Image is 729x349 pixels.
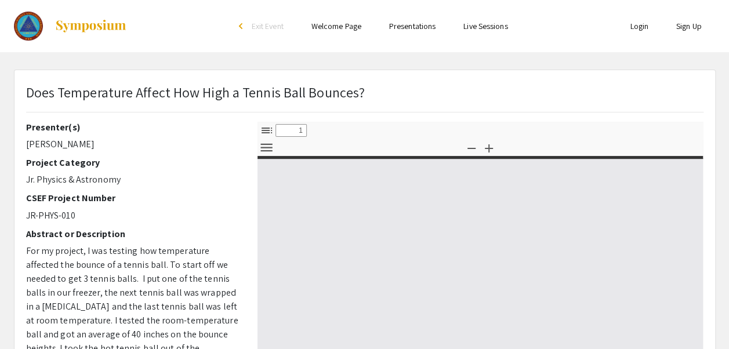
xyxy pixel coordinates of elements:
[389,21,436,31] a: Presentations
[676,21,702,31] a: Sign Up
[257,139,277,156] button: Tools
[463,21,507,31] a: Live Sessions
[252,21,284,31] span: Exit Event
[26,122,240,133] h2: Presenter(s)
[462,139,481,156] button: Zoom Out
[311,21,361,31] a: Welcome Page
[26,209,240,223] p: JR-PHYS-010
[26,228,240,239] h2: Abstract or Description
[14,12,128,41] a: The 2023 Colorado Science & Engineering Fair
[26,137,240,151] p: [PERSON_NAME]
[257,122,277,139] button: Toggle Sidebar
[275,124,307,137] input: Page
[26,157,240,168] h2: Project Category
[26,192,240,203] h2: CSEF Project Number
[14,12,43,41] img: The 2023 Colorado Science & Engineering Fair
[239,23,246,30] div: arrow_back_ios
[26,173,240,187] p: Jr. Physics & Astronomy
[479,139,499,156] button: Zoom In
[55,19,127,33] img: Symposium by ForagerOne
[26,82,365,103] p: Does Temperature Affect How High a Tennis Ball Bounces?
[630,21,648,31] a: Login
